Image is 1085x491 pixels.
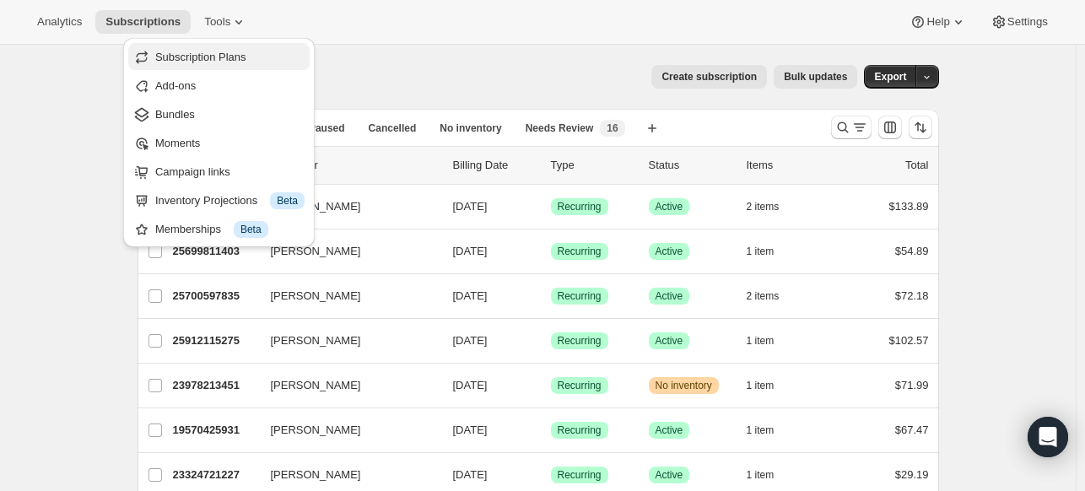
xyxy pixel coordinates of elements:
button: Moments [128,129,310,156]
span: Bundles [155,108,195,121]
button: Settings [980,10,1058,34]
span: Active [656,424,683,437]
button: [PERSON_NAME] [261,372,429,399]
span: Active [656,289,683,303]
span: Active [656,200,683,213]
span: $67.47 [895,424,929,436]
span: Analytics [37,15,82,29]
span: Subscription Plans [155,51,246,63]
span: 1 item [747,468,775,482]
button: Help [899,10,976,34]
div: 19570425931[PERSON_NAME][DATE]SuccessRecurringSuccessActive1 item$67.47 [173,418,929,442]
span: 2 items [747,289,780,303]
span: $71.99 [895,379,929,391]
span: [DATE] [453,289,488,302]
span: [DATE] [453,468,488,481]
div: Items [747,157,831,174]
p: Customer [271,157,440,174]
p: Billing Date [453,157,537,174]
button: 1 item [747,418,793,442]
p: 23324721227 [173,467,257,483]
button: Add-ons [128,72,310,99]
span: Create subscription [661,70,757,84]
button: Analytics [27,10,92,34]
span: 1 item [747,424,775,437]
span: Subscriptions [105,15,181,29]
button: 1 item [747,329,793,353]
span: No inventory [656,379,712,392]
span: $54.89 [895,245,929,257]
span: No inventory [440,121,501,135]
span: Bulk updates [784,70,847,84]
span: Export [874,70,906,84]
span: $102.57 [889,334,929,347]
span: $133.89 [889,200,929,213]
button: Tools [194,10,257,34]
span: [DATE] [453,424,488,436]
button: Create subscription [651,65,767,89]
span: Recurring [558,379,602,392]
span: 2 items [747,200,780,213]
span: Help [926,15,949,29]
p: 25700597835 [173,288,257,305]
div: 25700597835[PERSON_NAME][DATE]SuccessRecurringSuccessActive2 items$72.18 [173,284,929,308]
span: [DATE] [453,379,488,391]
span: Beta [277,194,298,208]
button: 1 item [747,463,793,487]
button: [PERSON_NAME] [261,238,429,265]
button: [PERSON_NAME] [261,283,429,310]
button: Campaign links [128,158,310,185]
button: Bundles [128,100,310,127]
button: Sort the results [909,116,932,139]
span: Campaign links [155,165,230,178]
span: [PERSON_NAME] [271,377,361,394]
span: Add-ons [155,79,196,92]
div: 25699811403[PERSON_NAME][DATE]SuccessRecurringSuccessActive1 item$54.89 [173,240,929,263]
span: Recurring [558,200,602,213]
span: [PERSON_NAME] [271,288,361,305]
span: Active [656,245,683,258]
span: $29.19 [895,468,929,481]
span: Moments [155,137,200,149]
span: [DATE] [453,334,488,347]
button: Create new view [639,116,666,140]
div: 23978213451[PERSON_NAME][DATE]SuccessRecurringWarningNo inventory1 item$71.99 [173,374,929,397]
span: Recurring [558,424,602,437]
span: Recurring [558,289,602,303]
span: $72.18 [895,289,929,302]
p: 25912115275 [173,332,257,349]
div: Open Intercom Messenger [1028,417,1068,457]
span: [PERSON_NAME] [271,332,361,349]
span: Settings [1007,15,1048,29]
button: [PERSON_NAME] [261,417,429,444]
span: 1 item [747,334,775,348]
div: IDCustomerBilling DateTypeStatusItemsTotal [173,157,929,174]
div: Inventory Projections [155,192,305,209]
div: 19658866763[PERSON_NAME][DATE]SuccessRecurringSuccessActive2 items$133.89 [173,195,929,219]
span: [DATE] [453,200,488,213]
span: Active [656,468,683,482]
span: Recurring [558,334,602,348]
p: Status [649,157,733,174]
span: [PERSON_NAME] [271,422,361,439]
span: Needs Review [526,121,594,135]
div: Memberships [155,221,305,238]
span: Cancelled [369,121,417,135]
span: Tools [204,15,230,29]
span: Recurring [558,468,602,482]
button: Subscription Plans [128,43,310,70]
button: Inventory Projections [128,186,310,213]
button: Memberships [128,215,310,242]
button: 1 item [747,240,793,263]
span: 16 [607,121,618,135]
button: 2 items [747,195,798,219]
span: [PERSON_NAME] [271,467,361,483]
span: Beta [240,223,262,236]
div: Type [551,157,635,174]
div: 23324721227[PERSON_NAME][DATE]SuccessRecurringSuccessActive1 item$29.19 [173,463,929,487]
button: Subscriptions [95,10,191,34]
button: 2 items [747,284,798,308]
p: 19570425931 [173,422,257,439]
button: Search and filter results [831,116,872,139]
span: [DATE] [453,245,488,257]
